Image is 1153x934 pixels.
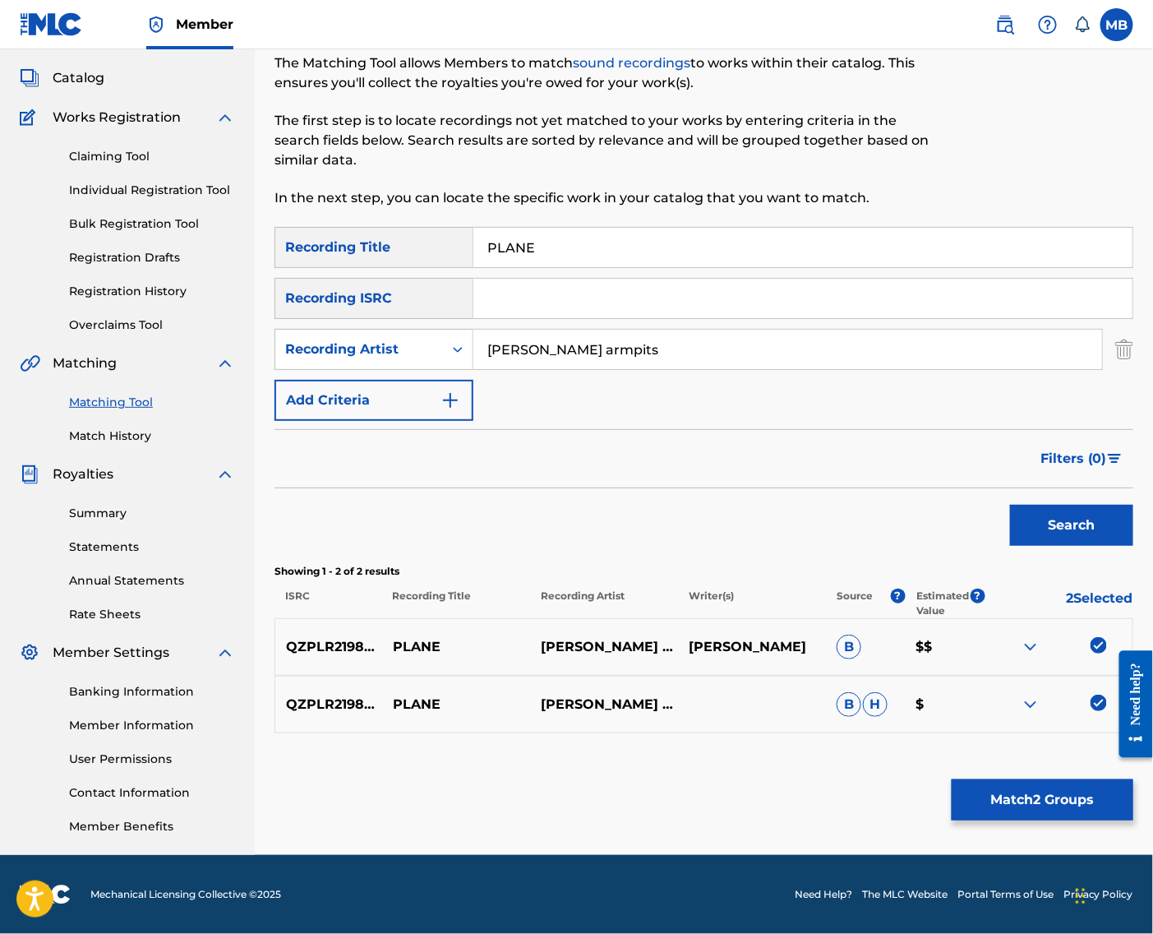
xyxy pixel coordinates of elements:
[20,885,71,904] img: logo
[678,589,826,618] p: Writer(s)
[90,887,281,902] span: Mechanical Licensing Collective © 2025
[1063,887,1133,902] a: Privacy Policy
[176,15,233,34] span: Member
[20,108,41,127] img: Works Registration
[69,717,235,734] a: Member Information
[215,465,235,484] img: expand
[862,887,948,902] a: The MLC Website
[69,215,235,233] a: Bulk Registration Tool
[69,784,235,802] a: Contact Information
[69,683,235,700] a: Banking Information
[1021,695,1040,714] img: expand
[1031,8,1064,41] div: Help
[989,8,1022,41] a: Public Search
[837,635,861,659] span: B
[905,695,985,714] p: $
[863,692,888,717] span: H
[20,68,39,88] img: Catalog
[69,182,235,199] a: Individual Registration Tool
[69,283,235,300] a: Registration History
[69,606,235,623] a: Rate Sheets
[53,354,117,373] span: Matching
[69,751,235,768] a: User Permissions
[69,818,235,835] a: Member Benefits
[275,637,382,657] p: QZPLR2198933
[215,643,235,663] img: expand
[382,695,530,714] p: PLANE
[916,589,971,618] p: Estimated Value
[69,539,235,556] a: Statements
[952,779,1133,821] button: Match2 Groups
[382,637,530,657] p: PLANE
[146,15,166,35] img: Top Rightsholder
[678,637,826,657] p: [PERSON_NAME]
[1071,855,1153,934] iframe: Chat Widget
[995,15,1015,35] img: search
[69,249,235,266] a: Registration Drafts
[215,108,235,127] img: expand
[69,317,235,334] a: Overclaims Tool
[1108,454,1122,464] img: filter
[971,589,985,603] span: ?
[274,564,1133,579] p: Showing 1 - 2 of 2 results
[1074,16,1091,33] div: Notifications
[274,589,381,618] p: ISRC
[1031,438,1133,479] button: Filters (0)
[1100,8,1133,41] div: User Menu
[53,643,169,663] span: Member Settings
[69,505,235,522] a: Summary
[1076,872,1086,921] div: Drag
[53,108,181,127] span: Works Registration
[795,887,852,902] a: Need Help?
[275,695,382,714] p: QZPLR2198933
[20,465,39,484] img: Royalties
[1108,633,1153,775] iframe: Resource Center
[53,68,104,88] span: Catalog
[905,637,985,657] p: $$
[573,55,690,71] a: sound recordings
[837,589,873,618] p: Source
[274,111,936,170] p: The first step is to locate recordings not yet matched to your works by entering criteria in the ...
[274,380,473,421] button: Add Criteria
[1010,505,1133,546] button: Search
[1038,15,1058,35] img: help
[274,53,936,93] p: The Matching Tool allows Members to match to works within their catalog. This ensures you'll coll...
[530,589,678,618] p: Recording Artist
[1040,449,1107,469] span: Filters ( 0 )
[957,887,1054,902] a: Portal Terms of Use
[1021,637,1040,657] img: expand
[1091,637,1107,654] img: deselect
[1091,695,1107,711] img: deselect
[381,589,529,618] p: Recording Title
[20,643,39,663] img: Member Settings
[69,148,235,165] a: Claiming Tool
[891,589,906,603] span: ?
[53,465,113,484] span: Royalties
[20,354,40,373] img: Matching
[274,188,936,208] p: In the next step, you can locate the specific work in your catalog that you want to match.
[1115,329,1133,370] img: Delete Criterion
[530,637,678,657] p: [PERSON_NAME] ARMPITS
[69,428,235,445] a: Match History
[69,572,235,590] a: Annual Statements
[20,68,104,88] a: CatalogCatalog
[20,12,83,36] img: MLC Logo
[69,394,235,411] a: Matching Tool
[215,354,235,373] img: expand
[837,692,861,717] span: B
[530,695,678,714] p: [PERSON_NAME] ARMPITS
[285,340,433,359] div: Recording Artist
[274,227,1133,554] form: Search Form
[440,391,460,410] img: 9d2ae6d4665cec9f34b9.svg
[985,589,1133,618] p: 2 Selected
